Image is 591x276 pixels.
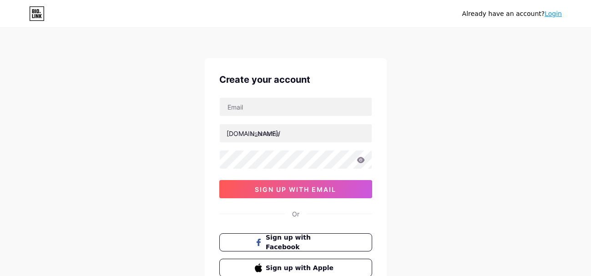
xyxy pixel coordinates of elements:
[255,186,336,193] span: sign up with email
[220,98,372,116] input: Email
[219,233,372,251] button: Sign up with Facebook
[266,263,336,273] span: Sign up with Apple
[292,209,299,219] div: Or
[219,73,372,86] div: Create your account
[545,10,562,17] a: Login
[219,180,372,198] button: sign up with email
[266,233,336,252] span: Sign up with Facebook
[220,124,372,142] input: username
[462,9,562,19] div: Already have an account?
[227,129,280,138] div: [DOMAIN_NAME]/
